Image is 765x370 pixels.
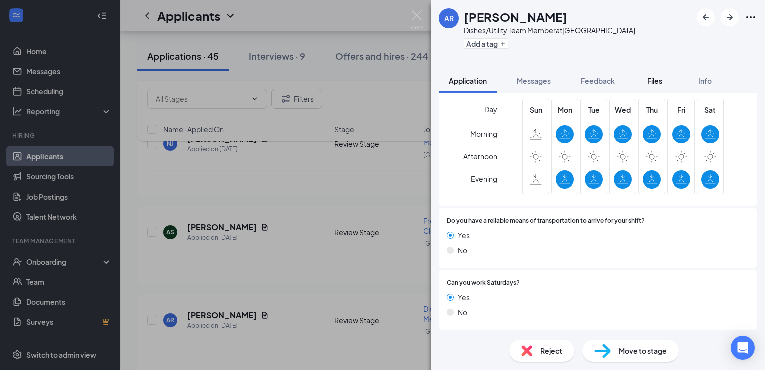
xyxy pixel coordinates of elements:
[447,216,645,226] span: Do you have a reliable means of transportation to arrive for your shift?
[643,104,661,115] span: Thu
[458,230,470,241] span: Yes
[484,104,497,115] span: Day
[585,104,603,115] span: Tue
[449,76,487,85] span: Application
[500,41,506,47] svg: Plus
[464,25,635,35] div: Dishes/Utility Team Member at [GEOGRAPHIC_DATA]
[458,245,467,256] span: No
[517,76,551,85] span: Messages
[471,170,497,188] span: Evening
[470,125,497,143] span: Morning
[458,292,470,303] span: Yes
[721,8,739,26] button: ArrowRight
[672,104,690,115] span: Fri
[464,8,567,25] h1: [PERSON_NAME]
[731,336,755,360] div: Open Intercom Messenger
[458,307,467,318] span: No
[540,345,562,356] span: Reject
[698,76,712,85] span: Info
[697,8,715,26] button: ArrowLeftNew
[444,13,454,23] div: AR
[447,278,520,288] span: Can you work Saturdays?
[527,104,545,115] span: Sun
[556,104,574,115] span: Mon
[614,104,632,115] span: Wed
[700,11,712,23] svg: ArrowLeftNew
[724,11,736,23] svg: ArrowRight
[581,76,615,85] span: Feedback
[745,11,757,23] svg: Ellipses
[647,76,662,85] span: Files
[701,104,719,115] span: Sat
[464,38,508,49] button: PlusAdd a tag
[463,147,497,165] span: Afternoon
[619,345,667,356] span: Move to stage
